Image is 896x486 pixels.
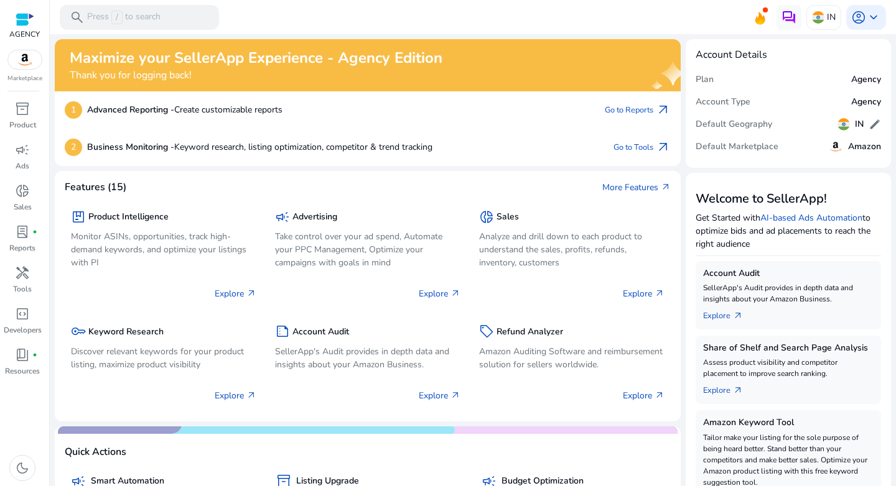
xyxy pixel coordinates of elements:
[111,11,123,24] span: /
[65,101,82,119] p: 1
[760,212,862,224] a: AI-based Ads Automation
[71,230,256,269] p: Monitor ASINs, opportunities, track high-demand keywords, and optimize your listings with PI
[65,139,82,156] p: 2
[450,390,460,400] span: arrow_outward
[656,140,671,155] span: arrow_outward
[851,97,881,108] h5: Agency
[15,101,30,116] span: inventory_2
[15,183,30,198] span: donut_small
[851,10,866,25] span: account_circle
[866,10,881,25] span: keyboard_arrow_down
[828,139,843,154] img: amazon.svg
[855,119,864,130] h5: IN
[71,209,86,224] span: package
[733,385,743,395] span: arrow_outward
[15,306,30,321] span: code_blocks
[215,389,256,402] p: Explore
[614,139,671,156] a: Go to Toolsarrow_outward
[851,75,881,85] h5: Agency
[827,6,836,28] p: IN
[696,49,881,61] h4: Account Details
[479,345,665,371] p: Amazon Auditing Software and reimbursement solution for sellers worldwide.
[497,212,519,222] h5: Sales
[292,327,349,337] h5: Account Audit
[15,461,30,475] span: dark_mode
[65,446,126,458] h4: Quick Actions
[450,288,460,298] span: arrow_outward
[87,103,282,116] p: Create customizable reports
[479,324,494,339] span: sell
[88,212,169,222] h5: Product Intelligence
[9,119,36,131] p: Product
[602,181,671,194] a: More Featuresarrow_outward
[848,142,881,152] h5: Amazon
[88,327,164,337] h5: Keyword Research
[215,287,256,300] p: Explore
[8,50,42,69] img: amazon.svg
[15,142,30,157] span: campaign
[9,29,40,40] p: AGENCY
[275,324,290,339] span: summarize
[419,389,460,402] p: Explore
[838,118,850,131] img: in.svg
[7,74,42,83] p: Marketplace
[703,343,874,354] h5: Share of Shelf and Search Page Analysis
[655,390,665,400] span: arrow_outward
[32,229,37,234] span: fiber_manual_record
[15,265,30,280] span: handyman
[703,305,753,322] a: Explorearrow_outward
[696,75,714,85] h5: Plan
[292,212,337,222] h5: Advertising
[733,311,743,321] span: arrow_outward
[696,142,778,152] h5: Default Marketplace
[703,282,874,305] p: SellerApp's Audit provides in depth data and insights about your Amazon Business.
[275,209,290,224] span: campaign
[656,103,671,117] span: arrow_outward
[32,352,37,357] span: fiber_manual_record
[87,104,174,116] b: Advanced Reporting -
[812,11,824,24] img: in.svg
[497,327,563,337] h5: Refund Analyzer
[661,182,671,192] span: arrow_outward
[65,181,126,193] h4: Features (15)
[16,160,29,172] p: Ads
[703,379,753,397] a: Explorearrow_outward
[605,101,671,119] a: Go to Reportsarrow_outward
[5,365,40,377] p: Resources
[655,288,665,298] span: arrow_outward
[275,345,460,371] p: SellerApp's Audit provides in depth data and insights about your Amazon Business.
[419,287,460,300] p: Explore
[70,49,442,67] h2: Maximize your SellerApp Experience - Agency Edition
[623,389,665,402] p: Explore
[869,118,881,131] span: edit
[13,283,32,295] p: Tools
[696,191,881,206] h3: Welcome to SellerApp!
[70,70,442,81] h4: Thank you for logging back!
[623,287,665,300] p: Explore
[275,230,460,269] p: Take control over your ad spend, Automate your PPC Management, Optimize your campaigns with goals...
[703,268,874,279] h5: Account Audit
[246,288,256,298] span: arrow_outward
[703,418,874,428] h5: Amazon Keyword Tool
[87,11,161,24] p: Press to search
[87,140,432,154] p: Keyword research, listing optimization, competitor & trend tracking
[15,224,30,239] span: lab_profile
[15,347,30,362] span: book_4
[696,97,750,108] h5: Account Type
[71,345,256,371] p: Discover relevant keywords for your product listing, maximize product visibility
[9,242,35,254] p: Reports
[696,119,772,130] h5: Default Geography
[70,10,85,25] span: search
[71,324,86,339] span: key
[87,141,174,153] b: Business Monitoring -
[479,209,494,224] span: donut_small
[703,357,874,379] p: Assess product visibility and competitor placement to improve search ranking.
[4,324,42,336] p: Developers
[246,390,256,400] span: arrow_outward
[479,230,665,269] p: Analyze and drill down to each product to understand the sales, profits, refunds, inventory, cust...
[696,211,881,250] p: Get Started with to optimize bids and ad placements to reach the right audience
[14,201,32,213] p: Sales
